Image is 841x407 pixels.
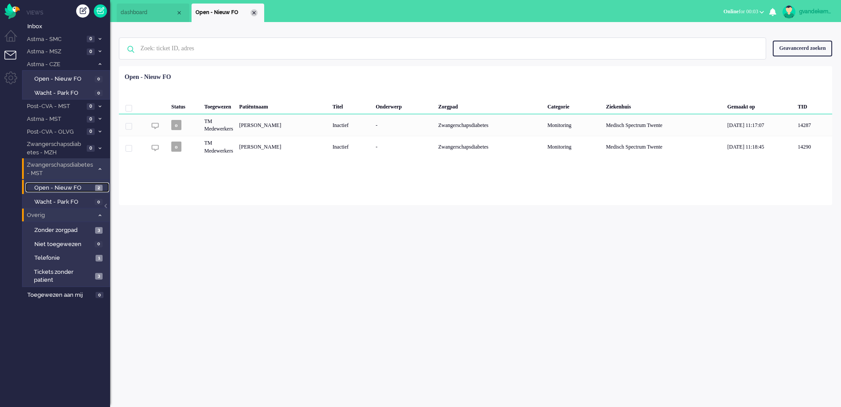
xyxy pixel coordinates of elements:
div: TID [795,97,832,114]
div: Zwangerschapsdiabetes [435,114,544,136]
span: Astma - MST [26,115,84,123]
span: 0 [95,90,103,97]
div: TM Medewerkers [201,114,236,136]
span: 0 [95,199,103,205]
span: Inbox [27,22,110,31]
a: Open - Nieuw FO 0 [26,74,109,83]
span: 0 [95,241,103,248]
span: o [171,120,181,130]
div: [DATE] 11:17:07 [724,114,795,136]
span: o [171,142,181,152]
a: Toegewezen aan mij 0 [26,290,110,299]
a: Omnidesk [4,6,20,12]
span: Open - Nieuw FO [34,184,93,192]
li: Dashboard [117,4,189,22]
span: Wacht - Park FO [34,198,92,206]
span: Astma - CZE [26,60,94,69]
div: 14287 [119,114,832,136]
div: Titel [329,97,373,114]
span: Wacht - Park FO [34,89,92,97]
div: Zorgpad [435,97,544,114]
div: 14287 [795,114,832,136]
button: Onlinefor 00:03 [718,5,769,18]
div: Zwangerschapsdiabetes [435,136,544,157]
div: Monitoring [544,114,603,136]
div: Status [168,97,201,114]
li: Views [26,9,110,16]
span: Overig [26,211,94,220]
span: 0 [87,103,95,110]
div: Creëer ticket [76,4,89,18]
div: Patiëntnaam [236,97,329,114]
div: Monitoring [544,136,603,157]
a: Tickets zonder patient 3 [26,267,109,284]
span: 2 [95,185,103,191]
li: View [192,4,264,22]
li: Tickets menu [4,51,24,71]
span: Telefonie [34,254,93,262]
span: 0 [87,145,95,152]
input: Zoek: ticket ID, adres [134,38,754,59]
div: Open - Nieuw FO [125,73,171,82]
div: Inactief [329,114,373,136]
span: dashboard [121,9,176,16]
span: Astma - SMC [26,35,84,44]
span: 0 [87,36,95,42]
span: Tickets zonder patient [34,268,92,284]
span: Zwangerschapsdiabetes - MZH [26,140,84,157]
img: flow_omnibird.svg [4,4,20,19]
a: Zonder zorgpad 3 [26,225,109,235]
div: Gemaakt op [724,97,795,114]
div: gvandekempe [799,7,832,16]
span: 0 [95,76,103,82]
div: Medisch Spectrum Twente [603,114,724,136]
a: gvandekempe [781,5,832,19]
div: Medisch Spectrum Twente [603,136,724,157]
span: Open - Nieuw FO [195,9,251,16]
div: Close tab [176,9,183,16]
li: Dashboard menu [4,30,24,50]
span: Post-CVA - MST [26,102,84,111]
span: 1 [96,255,103,261]
a: Niet toegewezen 0 [26,239,109,249]
div: - [373,114,435,136]
span: 0 [87,49,95,55]
span: 0 [96,292,103,299]
span: Zonder zorgpad [34,226,93,235]
div: Toegewezen [201,97,236,114]
div: Geavanceerd zoeken [773,41,832,56]
div: [DATE] 11:18:45 [724,136,795,157]
div: Categorie [544,97,603,114]
span: 0 [87,116,95,123]
a: Wacht - Park FO 0 [26,197,109,206]
a: Wacht - Park FO 0 [26,88,109,97]
div: Close tab [251,9,258,16]
div: [PERSON_NAME] [236,114,329,136]
span: Zwangerschapsdiabetes - MST [26,161,94,177]
span: Online [723,8,739,15]
div: Onderwerp [373,97,435,114]
span: Post-CVA - OLVG [26,128,84,136]
div: - [373,136,435,157]
img: avatar [782,5,796,19]
img: ic_chat_grey.svg [151,122,159,130]
span: Toegewezen aan mij [27,291,93,299]
div: 14290 [795,136,832,157]
img: ic_chat_grey.svg [151,144,159,152]
div: 14290 [119,136,832,157]
img: ic-search-icon.svg [119,38,142,61]
span: Niet toegewezen [34,240,92,249]
div: Inactief [329,136,373,157]
span: 0 [87,128,95,135]
span: 3 [95,273,103,280]
span: Open - Nieuw FO [34,75,92,83]
div: TM Medewerkers [201,136,236,157]
div: Ziekenhuis [603,97,724,114]
a: Telefonie 1 [26,253,109,262]
span: for 00:03 [723,8,758,15]
span: 3 [95,227,103,234]
li: Admin menu [4,71,24,91]
a: Open - Nieuw FO 2 [26,183,109,192]
a: Quick Ticket [94,4,107,18]
a: Inbox [26,21,110,31]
